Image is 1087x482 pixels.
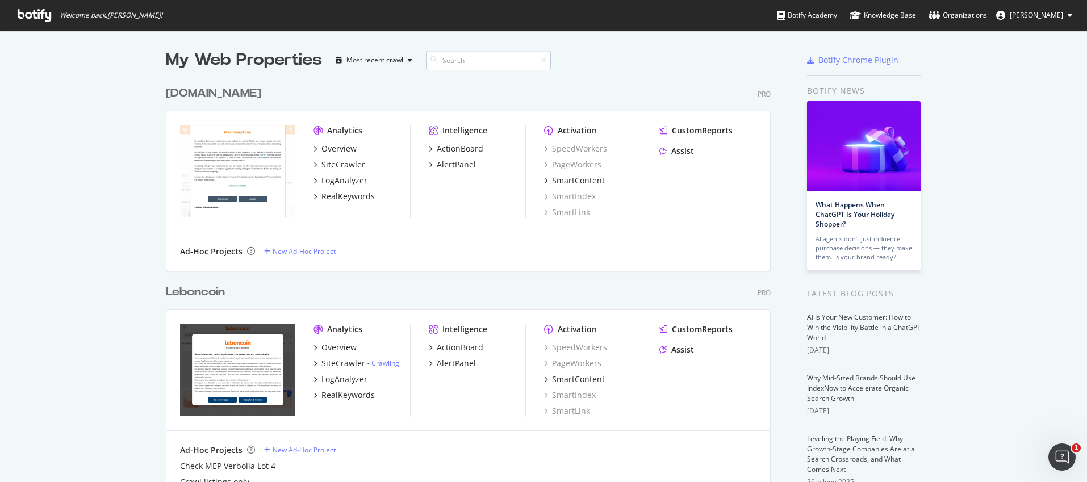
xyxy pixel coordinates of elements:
[321,358,365,369] div: SiteCrawler
[180,324,295,416] img: leboncoin.fr
[60,11,162,20] span: Welcome back, [PERSON_NAME] !
[313,143,357,154] a: Overview
[437,342,483,353] div: ActionBoard
[807,101,921,191] img: What Happens When ChatGPT Is Your Holiday Shopper?
[1048,443,1076,471] iframe: Intercom live chat
[346,57,403,64] div: Most recent crawl
[371,358,399,368] a: Crawling
[180,125,295,217] img: machineryzone.fr
[807,312,921,342] a: AI Is Your New Customer: How to Win the Visibility Battle in a ChatGPT World
[544,207,590,218] a: SmartLink
[807,85,921,97] div: Botify news
[321,143,357,154] div: Overview
[659,344,694,355] a: Assist
[807,345,921,355] div: [DATE]
[437,159,476,170] div: AlertPanel
[544,358,601,369] a: PageWorkers
[180,246,243,257] div: Ad-Hoc Projects
[321,374,367,385] div: LogAnalyzer
[558,125,597,136] div: Activation
[180,460,275,472] a: Check MEP Verbolia Lot 4
[166,284,229,300] a: Leboncoin
[429,143,483,154] a: ActionBoard
[327,125,362,136] div: Analytics
[544,405,590,417] a: SmartLink
[166,49,322,72] div: My Web Properties
[442,125,487,136] div: Intelligence
[544,389,596,401] a: SmartIndex
[544,175,605,186] a: SmartContent
[558,324,597,335] div: Activation
[166,85,261,102] div: [DOMAIN_NAME]
[321,389,375,401] div: RealKeywords
[426,51,551,70] input: Search
[659,125,733,136] a: CustomReports
[807,287,921,300] div: Latest Blog Posts
[672,125,733,136] div: CustomReports
[1010,10,1063,20] span: Marta Leira Gomez
[321,342,357,353] div: Overview
[659,145,694,157] a: Assist
[552,374,605,385] div: SmartContent
[429,342,483,353] a: ActionBoard
[273,246,336,256] div: New Ad-Hoc Project
[429,159,476,170] a: AlertPanel
[166,284,225,300] div: Leboncoin
[264,246,336,256] a: New Ad-Hoc Project
[180,445,243,456] div: Ad-Hoc Projects
[777,10,837,21] div: Botify Academy
[807,55,898,66] a: Botify Chrome Plugin
[313,191,375,202] a: RealKeywords
[816,200,894,229] a: What Happens When ChatGPT Is Your Holiday Shopper?
[429,358,476,369] a: AlertPanel
[544,191,596,202] a: SmartIndex
[672,324,733,335] div: CustomReports
[273,445,336,455] div: New Ad-Hoc Project
[313,175,367,186] a: LogAnalyzer
[442,324,487,335] div: Intelligence
[544,159,601,170] a: PageWorkers
[659,324,733,335] a: CustomReports
[321,159,365,170] div: SiteCrawler
[816,234,912,262] div: AI agents don’t just influence purchase decisions — they make them. Is your brand ready?
[313,342,357,353] a: Overview
[818,55,898,66] div: Botify Chrome Plugin
[313,374,367,385] a: LogAnalyzer
[313,389,375,401] a: RealKeywords
[929,10,987,21] div: Organizations
[437,143,483,154] div: ActionBoard
[367,358,399,368] div: -
[313,159,365,170] a: SiteCrawler
[1072,443,1081,452] span: 1
[671,344,694,355] div: Assist
[313,358,399,369] a: SiteCrawler- Crawling
[987,6,1081,24] button: [PERSON_NAME]
[544,342,607,353] a: SpeedWorkers
[758,89,771,99] div: Pro
[327,324,362,335] div: Analytics
[331,51,417,69] button: Most recent crawl
[264,445,336,455] a: New Ad-Hoc Project
[807,406,921,416] div: [DATE]
[166,85,266,102] a: [DOMAIN_NAME]
[321,191,375,202] div: RealKeywords
[552,175,605,186] div: SmartContent
[807,373,915,403] a: Why Mid-Sized Brands Should Use IndexNow to Accelerate Organic Search Growth
[807,434,915,474] a: Leveling the Playing Field: Why Growth-Stage Companies Are at a Search Crossroads, and What Comes...
[544,374,605,385] a: SmartContent
[321,175,367,186] div: LogAnalyzer
[671,145,694,157] div: Assist
[544,143,607,154] a: SpeedWorkers
[758,288,771,297] div: Pro
[850,10,916,21] div: Knowledge Base
[437,358,476,369] div: AlertPanel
